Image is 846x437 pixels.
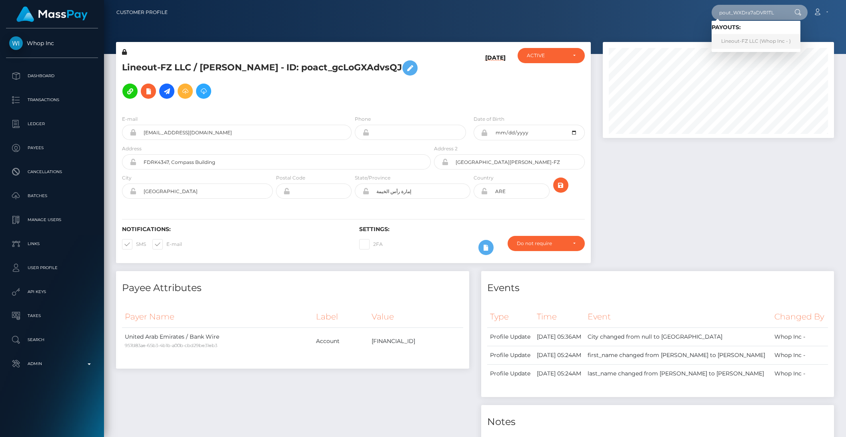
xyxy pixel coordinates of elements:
[6,234,98,254] a: Links
[122,56,426,103] h5: Lineout-FZ LLC / [PERSON_NAME] - ID: poact_gcLoGXAdvsQJ
[313,306,369,328] th: Label
[122,116,138,123] label: E-mail
[6,162,98,182] a: Cancellations
[9,334,95,346] p: Search
[772,346,828,365] td: Whop Inc -
[9,262,95,274] p: User Profile
[534,306,585,328] th: Time
[122,306,313,328] th: Payer Name
[585,306,772,328] th: Event
[122,174,132,182] label: City
[9,94,95,106] p: Transactions
[16,6,88,22] img: MassPay Logo
[772,365,828,383] td: Whop Inc -
[122,239,146,249] label: SMS
[152,239,182,249] label: E-mail
[487,306,534,328] th: Type
[122,281,463,295] h4: Payee Attributes
[9,36,23,50] img: Whop Inc
[369,306,463,328] th: Value
[313,328,369,355] td: Account
[6,354,98,374] a: Admin
[712,34,800,49] a: Lineout-FZ LLC (Whop Inc - )
[772,328,828,346] td: Whop Inc -
[359,239,383,249] label: 2FA
[355,174,390,182] label: State/Province
[534,328,585,346] td: [DATE] 05:36AM
[6,330,98,350] a: Search
[9,118,95,130] p: Ledger
[9,358,95,370] p: Admin
[487,415,828,429] h4: Notes
[9,190,95,202] p: Batches
[6,66,98,86] a: Dashboard
[9,70,95,82] p: Dashboard
[6,306,98,326] a: Taxes
[359,226,584,233] h6: Settings:
[6,90,98,110] a: Transactions
[487,281,828,295] h4: Events
[122,328,313,355] td: United Arab Emirates / Bank Wire
[485,54,506,106] h6: [DATE]
[534,365,585,383] td: [DATE] 05:24AM
[474,174,494,182] label: Country
[518,48,585,63] button: ACTIVE
[6,40,98,47] span: Whop Inc
[527,52,566,59] div: ACTIVE
[585,328,772,346] td: City changed from null to [GEOGRAPHIC_DATA]
[772,306,828,328] th: Changed By
[508,236,584,251] button: Do not require
[9,142,95,154] p: Payees
[122,226,347,233] h6: Notifications:
[6,258,98,278] a: User Profile
[434,145,458,152] label: Address 2
[534,346,585,365] td: [DATE] 05:24AM
[487,328,534,346] td: Profile Update
[369,328,463,355] td: [FINANCIAL_ID]
[9,286,95,298] p: API Keys
[6,282,98,302] a: API Keys
[712,5,787,20] input: Search...
[276,174,305,182] label: Postal Code
[6,210,98,230] a: Manage Users
[487,346,534,365] td: Profile Update
[9,238,95,250] p: Links
[6,186,98,206] a: Batches
[355,116,371,123] label: Phone
[125,343,217,348] small: 957d83ae-65b3-4b1b-a00b-cbd29be31eb3
[517,240,566,247] div: Do not require
[487,365,534,383] td: Profile Update
[159,84,174,99] a: Initiate Payout
[9,166,95,178] p: Cancellations
[712,24,800,31] h6: Payouts:
[6,114,98,134] a: Ledger
[6,138,98,158] a: Payees
[585,365,772,383] td: last_name changed from [PERSON_NAME] to [PERSON_NAME]
[9,310,95,322] p: Taxes
[116,4,168,21] a: Customer Profile
[9,214,95,226] p: Manage Users
[474,116,504,123] label: Date of Birth
[122,145,142,152] label: Address
[585,346,772,365] td: first_name changed from [PERSON_NAME] to [PERSON_NAME]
